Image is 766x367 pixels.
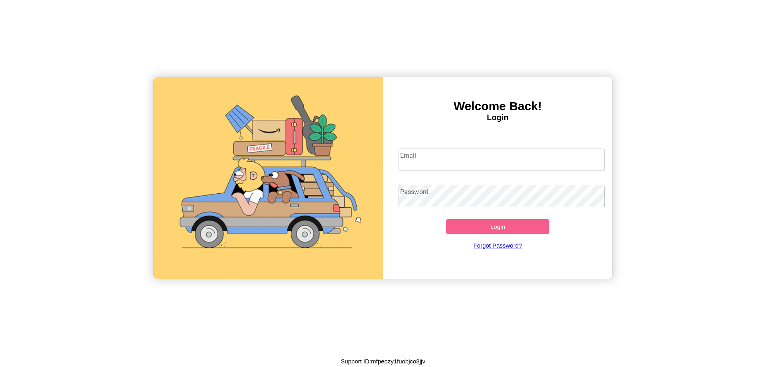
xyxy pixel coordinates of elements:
[395,234,601,257] a: Forgot Password?
[383,99,612,113] h3: Welcome Back!
[446,219,549,234] button: Login
[341,356,425,367] p: Support ID: mfpeozy1fuobjco8jjv
[383,113,612,122] h4: Login
[154,77,383,279] img: gif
